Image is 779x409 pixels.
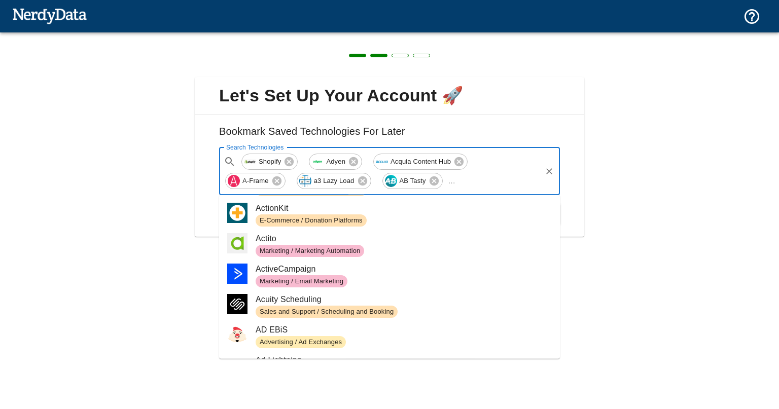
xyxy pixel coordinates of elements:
[225,173,286,189] div: A-Frame
[256,307,398,317] span: Sales and Support / Scheduling and Booking
[253,156,287,167] span: Shopify
[203,123,576,147] h6: Bookmark Saved Technologies For Later
[226,143,284,152] label: Search Technologies
[737,2,767,31] button: Support and Documentation
[12,6,87,26] img: NerdyData.com
[256,277,347,286] span: Marketing / Email Marketing
[256,185,367,195] span: E-Commerce / Donation Platforms
[444,175,459,187] p: ...
[309,154,362,170] div: Adyen
[237,175,274,187] span: A-Frame
[542,164,556,178] button: Clear
[203,85,576,106] span: Let's Set Up Your Account 🚀
[256,324,552,336] span: AD EBiS
[256,354,552,366] span: Ad Lightning
[373,154,468,170] div: Acquia Content Hub
[297,173,371,189] div: a3 Lazy Load
[256,202,552,214] span: ActionKit
[256,263,552,275] span: ActiveCampaign
[385,156,456,167] span: Acquia Content Hub
[256,338,346,347] span: Advertising / Ad Exchanges
[241,154,298,170] div: Shopify
[382,173,443,189] div: AB Tasty
[256,233,552,245] span: Actito
[321,156,351,167] span: Adyen
[256,246,364,256] span: Marketing / Marketing Automation
[256,216,367,226] span: E-Commerce / Donation Platforms
[256,293,552,306] span: Acuity Scheduling
[394,175,432,187] span: AB Tasty
[308,175,360,187] span: a3 Lazy Load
